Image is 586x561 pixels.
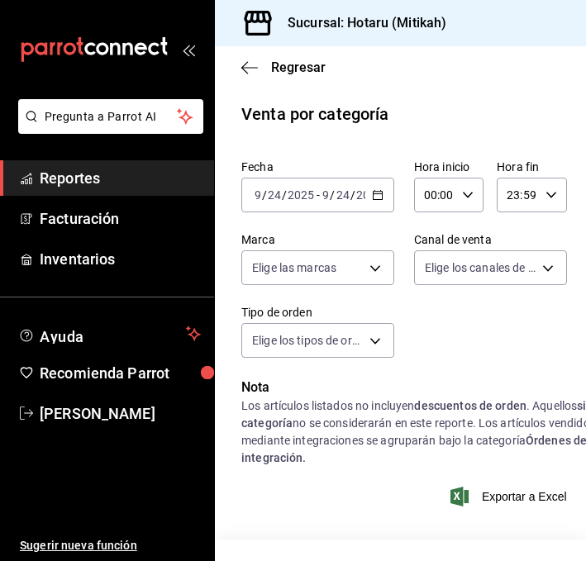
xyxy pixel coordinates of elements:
label: Marca [241,234,394,245]
h3: Sucursal: Hotaru (Mitikah) [274,13,446,33]
button: Pregunta a Parrot AI [18,99,203,134]
span: / [282,188,287,202]
div: Venta por categoría [241,102,389,126]
button: Regresar [241,59,326,75]
span: Recomienda Parrot [40,362,201,384]
span: Reportes [40,167,201,189]
input: -- [322,188,330,202]
span: / [350,188,355,202]
input: ---- [287,188,315,202]
input: ---- [355,188,384,202]
span: Facturación [40,207,201,230]
strong: descuentos de orden [414,399,526,412]
label: Hora inicio [414,161,484,173]
label: Fecha [241,161,394,173]
span: Sugerir nueva función [20,537,201,554]
span: Regresar [271,59,326,75]
span: Pregunta a Parrot AI [45,108,178,126]
a: Pregunta a Parrot AI [12,120,203,137]
button: Exportar a Excel [454,487,567,506]
span: [PERSON_NAME] [40,402,201,425]
span: Inventarios [40,248,201,270]
input: -- [254,188,262,202]
span: Elige las marcas [252,259,336,276]
button: open_drawer_menu [182,43,195,56]
input: -- [267,188,282,202]
span: Elige los tipos de orden [252,332,364,349]
label: Tipo de orden [241,307,394,318]
span: Ayuda [40,324,179,344]
span: / [262,188,267,202]
input: -- [336,188,350,202]
label: Hora fin [497,161,566,173]
label: Canal de venta [414,234,567,245]
span: Elige los canales de venta [425,259,536,276]
span: / [330,188,335,202]
span: - [317,188,320,202]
